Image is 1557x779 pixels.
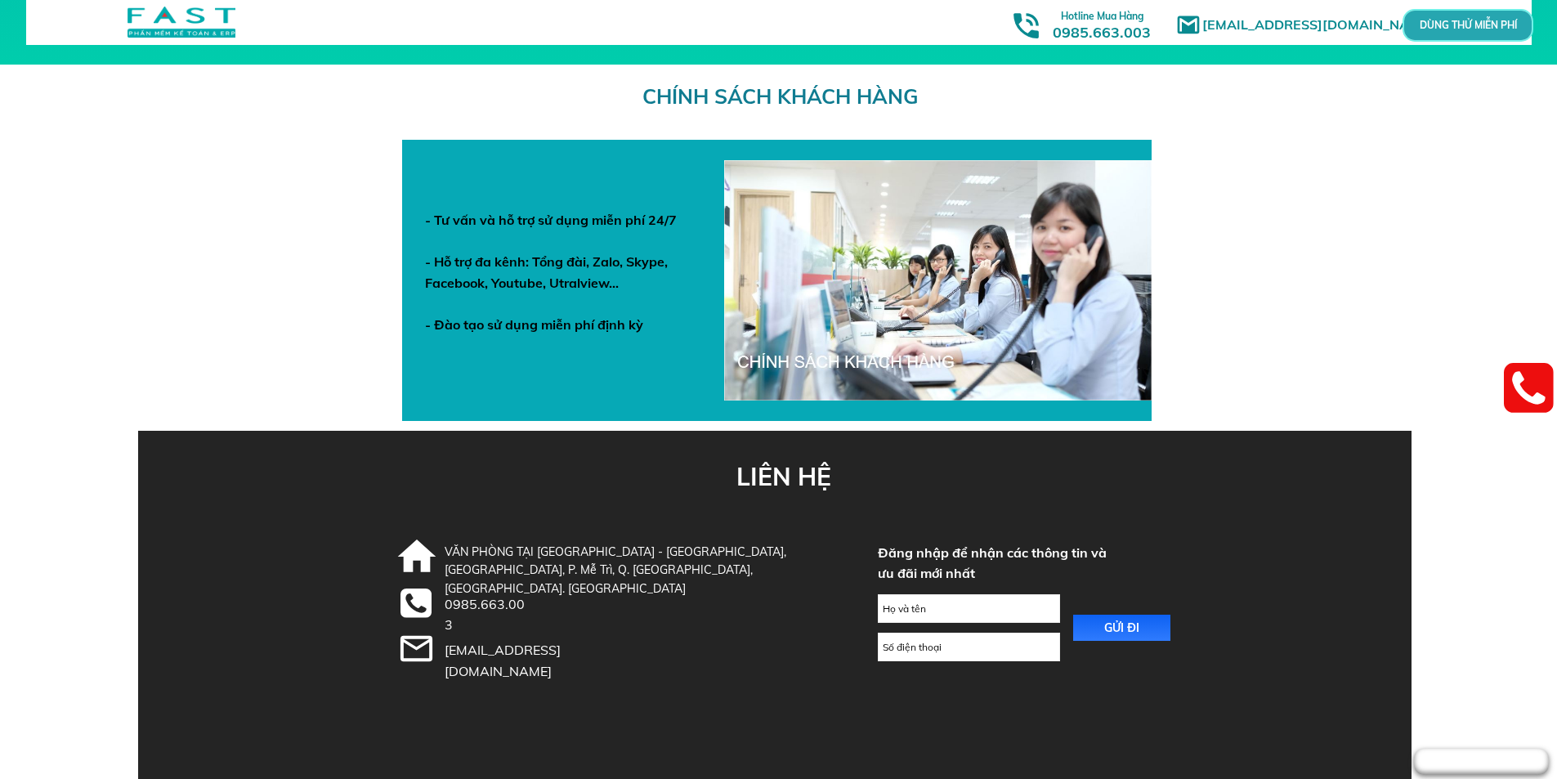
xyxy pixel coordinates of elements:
[445,543,828,598] div: VĂN PHÒNG TẠI [GEOGRAPHIC_DATA] - [GEOGRAPHIC_DATA], [GEOGRAPHIC_DATA], P. Mễ Trì, Q. [GEOGRAPHIC...
[878,543,1110,584] h3: Đăng nhập để nhận các thông tin và ưu đãi mới nhất
[879,633,1059,660] input: Số điện thoại
[1073,615,1171,641] p: GỬI ĐI
[879,595,1059,622] input: Họ và tên
[1061,10,1143,22] span: Hotline Mua Hàng
[1448,20,1488,29] p: DÙNG THỬ MIỄN PHÍ
[445,594,531,636] div: 0985.663.003
[736,457,834,496] h3: LIÊN HỆ
[642,80,929,113] h3: CHÍNH SÁCH KHÁCH HÀNG
[1202,15,1443,36] h1: [EMAIL_ADDRESS][DOMAIN_NAME]
[1035,6,1169,41] h3: 0985.663.003
[425,210,696,336] div: - Tư vấn và hỗ trợ sử dụng miễn phí 24/7 - Hỗ trợ đa kênh: Tổng đài, Zalo, Skype, Facebook, Youtu...
[445,640,624,682] div: [EMAIL_ADDRESS][DOMAIN_NAME]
